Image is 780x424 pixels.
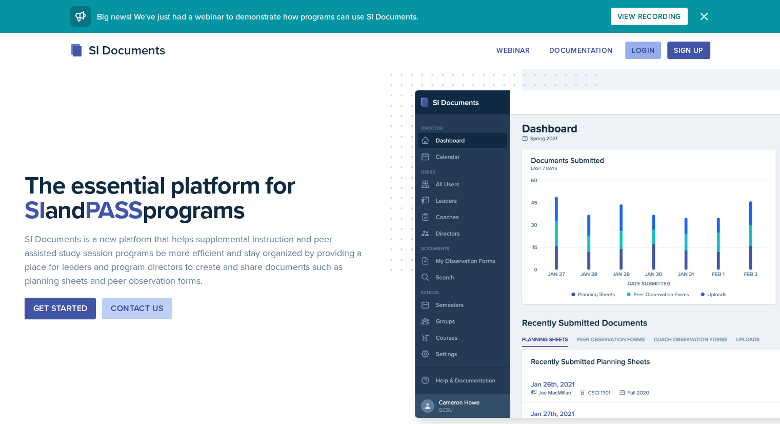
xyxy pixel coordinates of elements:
[632,46,654,54] div: Login
[70,41,165,60] div: SI Documents
[543,42,619,59] button: Documentation
[625,42,661,59] button: Login
[25,298,96,319] button: Get Started
[549,46,613,54] div: Documentation
[496,46,529,54] div: Webinar
[611,8,688,25] button: View Recording
[490,42,536,59] button: Webinar
[674,46,703,54] div: Sign Up
[617,12,681,21] div: View Recording
[111,302,164,315] div: Contact Us
[33,302,87,315] div: Get Started
[667,42,710,59] button: Sign Up
[102,298,172,319] button: Contact Us
[97,11,418,22] span: Big news! We've just had a webinar to demonstrate how programs can use SI Documents.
